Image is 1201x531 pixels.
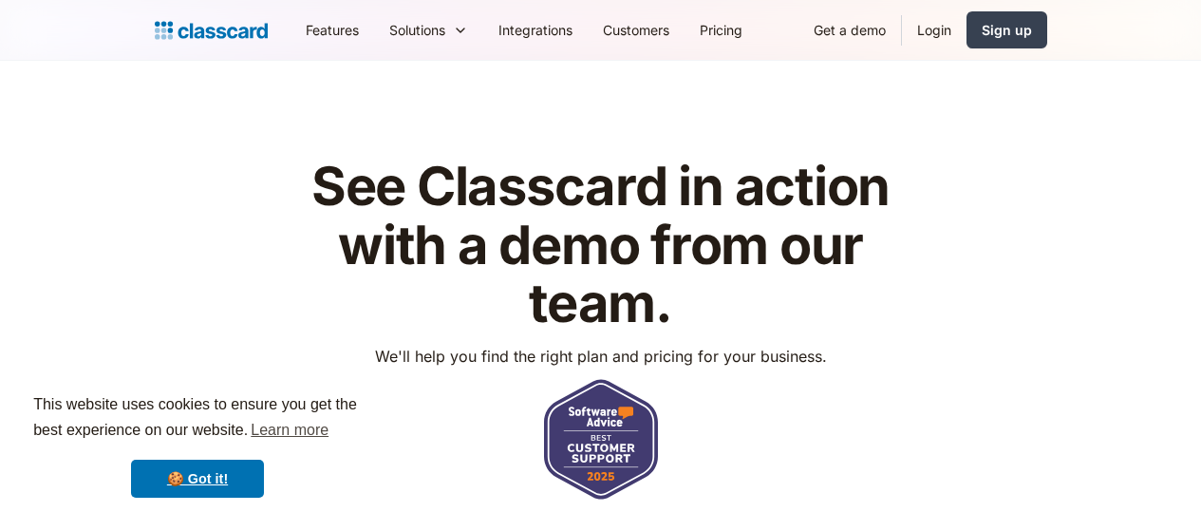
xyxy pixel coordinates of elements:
[33,393,362,445] span: This website uses cookies to ensure you get the best experience on our website.
[374,9,483,51] div: Solutions
[966,11,1047,48] a: Sign up
[982,20,1032,40] div: Sign up
[588,9,685,51] a: Customers
[311,154,890,335] strong: See Classcard in action with a demo from our team.
[798,9,901,51] a: Get a demo
[131,460,264,498] a: dismiss cookie message
[389,20,445,40] div: Solutions
[291,9,374,51] a: Features
[15,375,380,516] div: cookieconsent
[248,416,331,445] a: learn more about cookies
[155,17,268,44] a: home
[483,9,588,51] a: Integrations
[685,9,758,51] a: Pricing
[902,9,966,51] a: Login
[375,345,827,368] p: We'll help you find the right plan and pricing for your business.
